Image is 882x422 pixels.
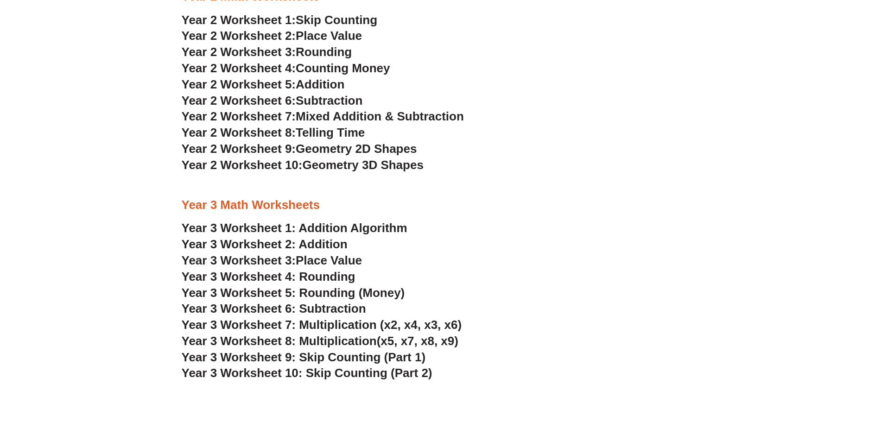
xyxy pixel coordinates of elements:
a: Year 2 Worksheet 2:Place Value [182,29,362,43]
span: Year 2 Worksheet 5: [182,77,296,91]
a: Year 3 Worksheet 1: Addition Algorithm [182,221,407,235]
span: Year 2 Worksheet 7: [182,109,296,123]
span: (x5, x7, x8, x9) [377,334,458,348]
span: Year 2 Worksheet 9: [182,142,296,156]
span: Year 2 Worksheet 6: [182,94,296,107]
a: Year 3 Worksheet 8: Multiplication(x5, x7, x8, x9) [182,334,458,348]
a: Year 3 Worksheet 2: Addition [182,237,348,251]
span: Subtraction [296,94,362,107]
a: Year 2 Worksheet 7:Mixed Addition & Subtraction [182,109,464,123]
span: Addition [296,77,344,91]
span: Telling Time [296,126,365,139]
a: Year 2 Worksheet 5:Addition [182,77,345,91]
span: Geometry 3D Shapes [302,158,423,172]
a: Year 2 Worksheet 3:Rounding [182,45,352,59]
span: Year 2 Worksheet 8: [182,126,296,139]
a: Year 2 Worksheet 6:Subtraction [182,94,363,107]
a: Year 3 Worksheet 9: Skip Counting (Part 1) [182,350,426,364]
a: Year 2 Worksheet 1:Skip Counting [182,13,378,27]
a: Year 3 Worksheet 7: Multiplication (x2, x4, x3, x6) [182,318,462,332]
span: Year 2 Worksheet 4: [182,61,296,75]
span: Skip Counting [296,13,377,27]
span: Place Value [296,29,362,43]
span: Year 2 Worksheet 3: [182,45,296,59]
iframe: Chat Widget [728,317,882,422]
a: Year 3 Worksheet 4: Rounding [182,270,355,283]
a: Year 3 Worksheet 5: Rounding (Money) [182,286,405,300]
a: Year 3 Worksheet 10: Skip Counting (Part 2) [182,366,432,380]
span: Geometry 2D Shapes [296,142,417,156]
span: Year 3 Worksheet 3: [182,253,296,267]
span: Year 2 Worksheet 10: [182,158,303,172]
h3: Year 3 Math Worksheets [182,197,701,213]
a: Year 3 Worksheet 3:Place Value [182,253,362,267]
span: Place Value [296,253,362,267]
a: Year 2 Worksheet 9:Geometry 2D Shapes [182,142,417,156]
span: Mixed Addition & Subtraction [296,109,464,123]
span: Rounding [296,45,352,59]
a: Year 2 Worksheet 8:Telling Time [182,126,365,139]
a: Year 3 Worksheet 6: Subtraction [182,302,366,315]
a: Year 2 Worksheet 10:Geometry 3D Shapes [182,158,424,172]
span: Year 3 Worksheet 8: Multiplication [182,334,377,348]
span: Counting Money [296,61,390,75]
span: Year 2 Worksheet 1: [182,13,296,27]
a: Year 2 Worksheet 4:Counting Money [182,61,390,75]
span: Year 2 Worksheet 2: [182,29,296,43]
